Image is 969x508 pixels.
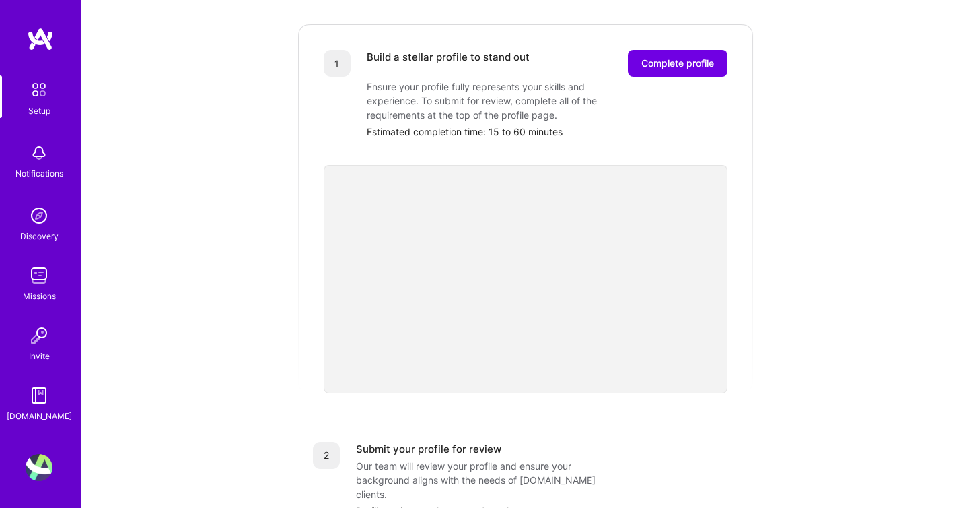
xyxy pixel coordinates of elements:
[23,289,56,303] div: Missions
[26,139,52,166] img: bell
[28,104,50,118] div: Setup
[324,50,351,77] div: 1
[313,442,340,469] div: 2
[29,349,50,363] div: Invite
[26,322,52,349] img: Invite
[367,125,727,139] div: Estimated completion time: 15 to 60 minutes
[356,442,501,456] div: Submit your profile for review
[367,50,530,77] div: Build a stellar profile to stand out
[628,50,727,77] button: Complete profile
[15,166,63,181] div: Notifications
[27,27,54,51] img: logo
[26,382,52,409] img: guide book
[22,454,56,481] a: User Avatar
[26,202,52,229] img: discovery
[20,229,59,243] div: Discovery
[26,262,52,289] img: teamwork
[7,409,72,423] div: [DOMAIN_NAME]
[367,80,636,122] div: Ensure your profile fully represents your skills and experience. To submit for review, complete a...
[641,57,714,70] span: Complete profile
[25,75,53,104] img: setup
[26,454,52,481] img: User Avatar
[324,165,727,393] iframe: video
[356,459,625,501] div: Our team will review your profile and ensure your background aligns with the needs of [DOMAIN_NAM...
